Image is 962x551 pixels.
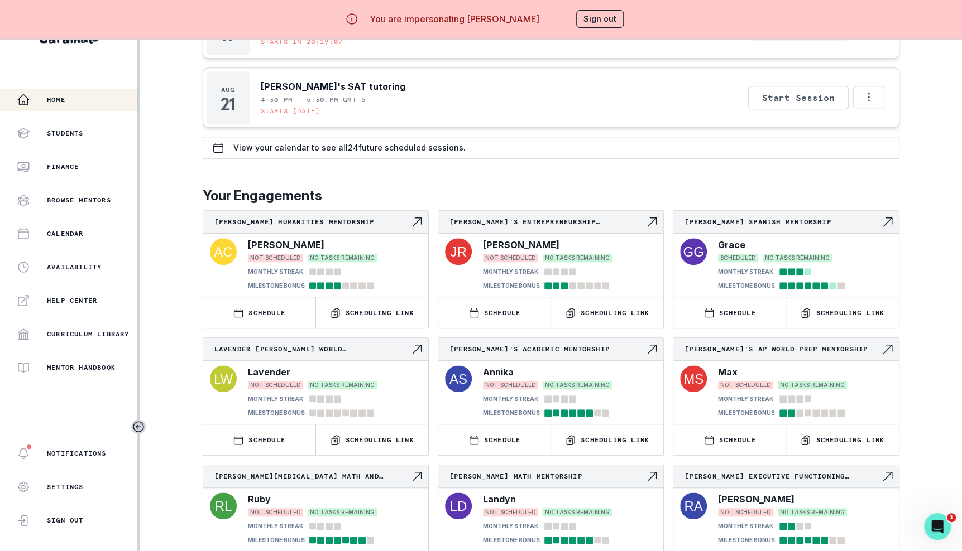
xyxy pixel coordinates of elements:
button: Scheduling Link [786,424,898,455]
span: NOT SCHEDULED [483,254,538,262]
p: Aug [221,85,235,94]
button: Scheduling Link [316,424,428,455]
span: 1 [947,513,956,522]
span: SCHEDULED [718,254,758,262]
p: View your calendar to see all 24 future scheduled sessions. [233,143,466,152]
p: MONTHLY STREAK [718,395,773,403]
span: NO TASKS REMAINING [308,381,377,389]
p: [PERSON_NAME] Spanish Mentorship [685,217,880,226]
p: Settings [47,482,84,491]
p: Scheduling Link [346,436,414,444]
p: MONTHLY STREAK [483,522,538,530]
p: SCHEDULE [719,436,756,444]
svg: Navigate to engagement page [645,342,659,356]
button: SCHEDULE [438,424,551,455]
span: NO TASKS REMAINING [543,381,612,389]
span: NOT SCHEDULED [483,381,538,389]
span: NOT SCHEDULED [483,508,538,516]
p: MONTHLY STREAK [248,268,303,276]
p: MONTHLY STREAK [718,268,773,276]
p: [PERSON_NAME] [718,492,795,506]
p: Browse Mentors [47,196,111,205]
span: NO TASKS REMAINING [543,254,612,262]
p: MILESTONE BONUS [718,536,775,544]
p: Lavender [248,365,290,379]
img: svg [210,238,237,265]
a: [PERSON_NAME] Humanities MentorshipNavigate to engagement page[PERSON_NAME]NOT SCHEDULEDNO TASKS ... [203,211,428,292]
p: Curriculum Library [47,330,130,339]
button: Sign out [576,10,624,28]
span: NO TASKS REMAINING [543,508,612,516]
a: [PERSON_NAME][MEDICAL_DATA] Math and Science Academic MentorshipNavigate to engagement pageRubyNO... [203,465,428,547]
p: Scheduling Link [816,308,884,317]
p: SCHEDULE [484,436,521,444]
p: MONTHLY STREAK [718,522,773,530]
a: [PERSON_NAME]'s Academic MentorshipNavigate to engagement pageAnnikaNOT SCHEDULEDNO TASKS REMAINI... [438,338,663,419]
p: Starts [DATE] [261,107,320,115]
a: [PERSON_NAME] Math MentorshipNavigate to engagement pageLandynNOT SCHEDULEDNO TASKS REMAININGMONT... [438,465,663,547]
img: svg [680,492,707,519]
p: [PERSON_NAME] Humanities Mentorship [214,217,410,226]
span: NO TASKS REMAINING [778,381,847,389]
svg: Navigate to engagement page [881,215,894,229]
img: svg [210,365,237,392]
button: SCHEDULE [438,297,551,328]
p: Home [47,95,65,104]
p: Mentor Handbook [47,363,116,372]
span: NOT SCHEDULED [248,381,303,389]
p: [PERSON_NAME]'s AP World Prep Mentorship [685,345,880,354]
p: Scheduling Link [581,308,649,317]
p: Finance [47,162,79,171]
span: NO TASKS REMAINING [308,508,377,516]
img: svg [680,365,707,392]
p: Students [47,129,84,138]
svg: Navigate to engagement page [410,342,424,356]
p: Notifications [47,449,107,458]
p: Max [718,365,738,379]
p: [PERSON_NAME] Executive Functioning Mentorship [685,472,880,481]
button: Scheduling Link [316,297,428,328]
p: Calendar [47,229,84,238]
a: [PERSON_NAME] Executive Functioning MentorshipNavigate to engagement page[PERSON_NAME]NOT SCHEDUL... [673,465,898,547]
span: NO TASKS REMAINING [308,254,377,262]
p: Your Engagements [203,186,899,206]
button: Scheduling Link [551,297,663,328]
p: MILESTONE BONUS [248,282,305,290]
button: Start Session [748,86,849,109]
img: svg [445,238,472,265]
img: svg [680,238,707,265]
p: [PERSON_NAME] Math Mentorship [449,472,645,481]
p: [PERSON_NAME][MEDICAL_DATA] Math and Science Academic Mentorship [214,472,410,481]
p: MONTHLY STREAK [483,268,538,276]
p: MONTHLY STREAK [483,395,538,403]
a: [PERSON_NAME] Spanish MentorshipNavigate to engagement pageGraceSCHEDULEDNO TASKS REMAININGMONTHL... [673,211,898,292]
p: Grace [718,238,745,252]
p: MONTHLY STREAK [248,395,303,403]
button: SCHEDULE [673,297,786,328]
svg: Navigate to engagement page [881,470,894,483]
button: SCHEDULE [203,424,315,455]
p: MILESTONE BONUS [718,409,775,417]
button: Toggle sidebar [131,419,146,434]
span: NOT SCHEDULED [248,254,303,262]
p: [PERSON_NAME] [248,238,324,252]
p: Lavender [PERSON_NAME] World History+Chemistry Academic Mentorship [214,345,410,354]
p: 4:30 PM - 5:30 PM GMT-5 [261,95,366,104]
p: Ruby [248,492,271,506]
p: [PERSON_NAME]'s Entrepreneurship Pathfinding Project [449,217,645,226]
p: MILESTONE BONUS [248,536,305,544]
img: svg [445,492,472,519]
span: NO TASKS REMAINING [763,254,832,262]
button: Options [853,86,884,108]
p: MILESTONE BONUS [483,409,540,417]
a: [PERSON_NAME]'s AP World Prep MentorshipNavigate to engagement pageMaxNOT SCHEDULEDNO TASKS REMAI... [673,338,898,419]
span: NOT SCHEDULED [248,508,303,516]
p: SCHEDULE [248,436,285,444]
svg: Navigate to engagement page [410,215,424,229]
button: SCHEDULE [203,297,315,328]
p: MILESTONE BONUS [483,282,540,290]
iframe: Intercom live chat [924,513,951,540]
svg: Navigate to engagement page [881,342,894,356]
p: 19 [220,30,235,41]
svg: Navigate to engagement page [645,470,659,483]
